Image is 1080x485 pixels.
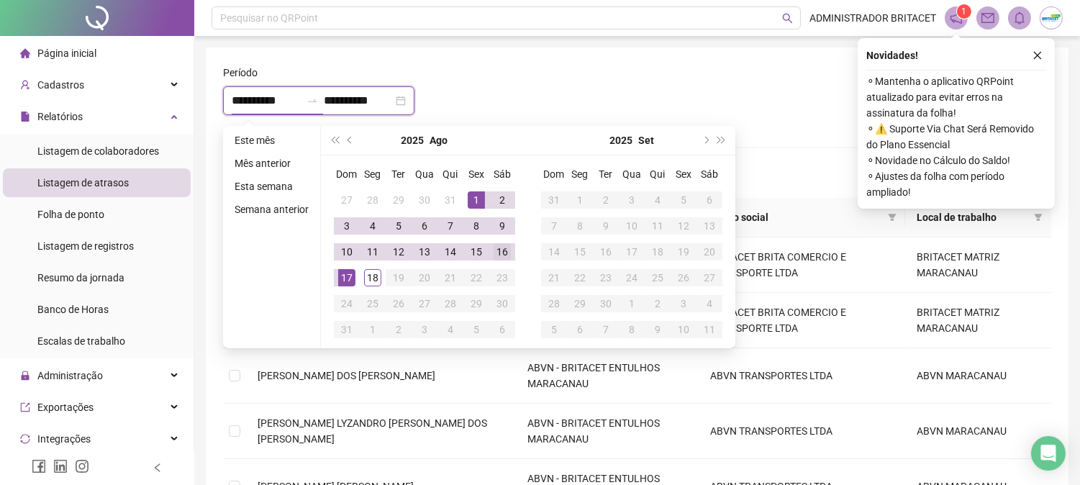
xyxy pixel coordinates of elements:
div: 14 [442,243,459,260]
td: 2025-08-15 [463,239,489,265]
td: 2025-08-17 [334,265,360,291]
td: 2025-08-08 [463,213,489,239]
th: Seg [360,161,386,187]
td: 2025-09-13 [696,213,722,239]
th: Sex [463,161,489,187]
td: 2025-09-25 [645,265,671,291]
th: Dom [334,161,360,187]
td: 2025-08-16 [489,239,515,265]
div: 6 [701,191,718,209]
td: 2025-10-07 [593,317,619,343]
button: next-year [697,126,713,155]
td: 2025-08-22 [463,265,489,291]
td: 2025-08-13 [412,239,437,265]
span: [PERSON_NAME] LYZANDRO [PERSON_NAME] DOS [PERSON_NAME] [258,417,487,445]
div: 3 [623,191,640,209]
div: 8 [468,217,485,235]
span: linkedin [53,459,68,473]
span: user-add [20,80,30,90]
td: 2025-08-01 [463,187,489,213]
button: year panel [401,126,425,155]
td: 2025-09-28 [541,291,567,317]
span: left [153,463,163,473]
span: ⚬ Ajustes da folha com período ampliado! [866,168,1046,200]
div: 27 [338,191,355,209]
td: 2025-09-26 [671,265,696,291]
td: 2025-10-04 [696,291,722,317]
div: 2 [390,321,407,338]
td: 2025-08-04 [360,213,386,239]
span: Relatórios [37,111,83,122]
div: 28 [364,191,381,209]
td: 2025-08-29 [463,291,489,317]
div: 6 [494,321,511,338]
span: swap-right [307,95,318,106]
div: 19 [390,269,407,286]
div: 4 [442,321,459,338]
span: [PERSON_NAME] DOS [PERSON_NAME] [258,370,435,381]
td: 2025-09-24 [619,265,645,291]
td: 2025-08-06 [412,213,437,239]
td: 2025-07-31 [437,187,463,213]
div: 28 [442,295,459,312]
div: 1 [468,191,485,209]
div: 30 [494,295,511,312]
div: 31 [338,321,355,338]
th: Seg [567,161,593,187]
td: ABVN TRANSPORTES LTDA [699,348,905,404]
div: 8 [623,321,640,338]
div: 21 [442,269,459,286]
div: 24 [623,269,640,286]
span: Banco de Horas [37,304,109,315]
span: Exportações [37,402,94,413]
div: 5 [468,321,485,338]
span: 1 [962,6,967,17]
td: ABVN - BRITACET ENTULHOS MARACANAU [516,404,699,459]
span: Administração [37,370,103,381]
div: 4 [364,217,381,235]
span: file [20,112,30,122]
td: 2025-07-27 [334,187,360,213]
th: Qui [437,161,463,187]
span: instagram [75,459,89,473]
div: 14 [545,243,563,260]
span: filter [1034,213,1043,222]
span: notification [950,12,963,24]
td: 2025-09-19 [671,239,696,265]
td: 2025-08-12 [386,239,412,265]
div: 24 [338,295,355,312]
th: Qui [645,161,671,187]
td: 2025-09-05 [463,317,489,343]
td: 2025-09-20 [696,239,722,265]
span: ⚬ Novidade no Cálculo do Saldo! [866,153,1046,168]
div: 2 [494,191,511,209]
td: 2025-09-06 [696,187,722,213]
span: bell [1013,12,1026,24]
div: 22 [468,269,485,286]
div: 9 [494,217,511,235]
td: BRITACET BRITA COMERCIO E TRANSPORTE LTDA [699,237,905,293]
td: 2025-09-02 [593,187,619,213]
span: ⚬ Mantenha o aplicativo QRPoint atualizado para evitar erros na assinatura da folha! [866,73,1046,121]
div: 28 [545,295,563,312]
td: 2025-09-17 [619,239,645,265]
td: BRITACET BRITA COMERCIO E TRANSPORTE LTDA [699,293,905,348]
span: ADMINISTRADOR BRITACET [809,10,936,26]
span: lock [20,371,30,381]
div: 31 [442,191,459,209]
div: Open Intercom Messenger [1031,436,1066,471]
span: home [20,48,30,58]
td: 2025-07-28 [360,187,386,213]
td: 2025-10-08 [619,317,645,343]
td: 2025-08-10 [334,239,360,265]
div: 13 [416,243,433,260]
td: 2025-09-03 [412,317,437,343]
div: 4 [701,295,718,312]
td: 2025-09-04 [645,187,671,213]
div: 15 [468,243,485,260]
td: 2025-08-26 [386,291,412,317]
div: 4 [649,191,666,209]
span: mail [981,12,994,24]
div: 29 [390,191,407,209]
li: Mês anterior [229,155,314,172]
